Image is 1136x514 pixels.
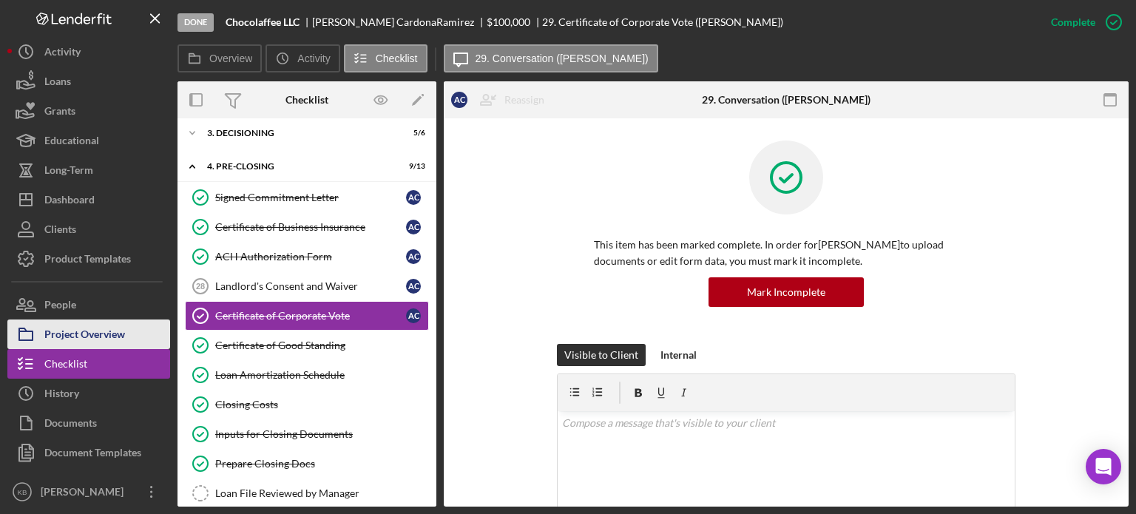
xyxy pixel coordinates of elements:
div: Loan Amortization Schedule [215,369,428,381]
div: 29. Certificate of Corporate Vote ([PERSON_NAME]) [542,16,783,28]
a: ACH Authorization FormAC [185,242,429,271]
div: Checklist [44,349,87,382]
div: Open Intercom Messenger [1086,449,1121,484]
div: Activity [44,37,81,70]
button: Project Overview [7,319,170,349]
div: Document Templates [44,438,141,471]
a: 28Landlord's Consent and WaiverAC [185,271,429,301]
button: Long-Term [7,155,170,185]
a: Closing Costs [185,390,429,419]
a: Document Templates [7,438,170,467]
div: 3. Decisioning [207,129,388,138]
a: Signed Commitment LetterAC [185,183,429,212]
div: Dashboard [44,185,95,218]
button: People [7,290,170,319]
div: Project Overview [44,319,125,353]
button: Documents [7,408,170,438]
button: Mark Incomplete [709,277,864,307]
a: Prepare Closing Docs [185,449,429,479]
div: Checklist [285,94,328,106]
tspan: 28 [196,282,205,291]
div: Closing Costs [215,399,428,410]
div: Certificate of Good Standing [215,339,428,351]
label: Checklist [376,53,418,64]
a: Certificate of Business InsuranceAC [185,212,429,242]
button: Checklist [344,44,427,72]
button: Loans [7,67,170,96]
div: Signed Commitment Letter [215,192,406,203]
button: Dashboard [7,185,170,214]
div: 9 / 13 [399,162,425,171]
div: [PERSON_NAME] CardonaRamirez [312,16,487,28]
div: A C [451,92,467,108]
a: Certificate of Good Standing [185,331,429,360]
button: Product Templates [7,244,170,274]
div: Done [177,13,214,32]
label: Overview [209,53,252,64]
div: Grants [44,96,75,129]
button: Visible to Client [557,344,646,366]
div: Visible to Client [564,344,638,366]
button: Checklist [7,349,170,379]
button: Overview [177,44,262,72]
div: $100,000 [487,16,530,28]
button: Clients [7,214,170,244]
div: Long-Term [44,155,93,189]
label: 29. Conversation ([PERSON_NAME]) [476,53,649,64]
div: History [44,379,79,412]
div: Product Templates [44,244,131,277]
div: [PERSON_NAME] [37,477,133,510]
p: This item has been marked complete. In order for [PERSON_NAME] to upload documents or edit form d... [594,237,978,270]
a: Certificate of Corporate VoteAC [185,301,429,331]
div: 29. Conversation ([PERSON_NAME]) [702,94,870,106]
a: Loan Amortization Schedule [185,360,429,390]
div: Certificate of Corporate Vote [215,310,406,322]
div: People [44,290,76,323]
button: ACReassign [444,85,559,115]
div: Educational [44,126,99,159]
button: Internal [653,344,704,366]
a: Inputs for Closing Documents [185,419,429,449]
div: 5 / 6 [399,129,425,138]
div: Documents [44,408,97,442]
button: Educational [7,126,170,155]
div: Loans [44,67,71,100]
div: Prepare Closing Docs [215,458,428,470]
button: 29. Conversation ([PERSON_NAME]) [444,44,658,72]
div: Internal [660,344,697,366]
div: Inputs for Closing Documents [215,428,428,440]
div: Mark Incomplete [747,277,825,307]
div: A C [406,308,421,323]
button: Complete [1036,7,1129,37]
div: Landlord's Consent and Waiver [215,280,406,292]
div: A C [406,249,421,264]
div: ACH Authorization Form [215,251,406,263]
div: A C [406,279,421,294]
button: Activity [7,37,170,67]
div: Complete [1051,7,1095,37]
a: Loan File Reviewed by Manager [185,479,429,508]
div: Certificate of Business Insurance [215,221,406,233]
text: KB [18,488,27,496]
div: Loan File Reviewed by Manager [215,487,428,499]
div: A C [406,220,421,234]
div: A C [406,190,421,205]
button: History [7,379,170,408]
button: Grants [7,96,170,126]
button: KB[PERSON_NAME] [7,477,170,507]
div: Clients [44,214,76,248]
div: Reassign [504,85,544,115]
label: Activity [297,53,330,64]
